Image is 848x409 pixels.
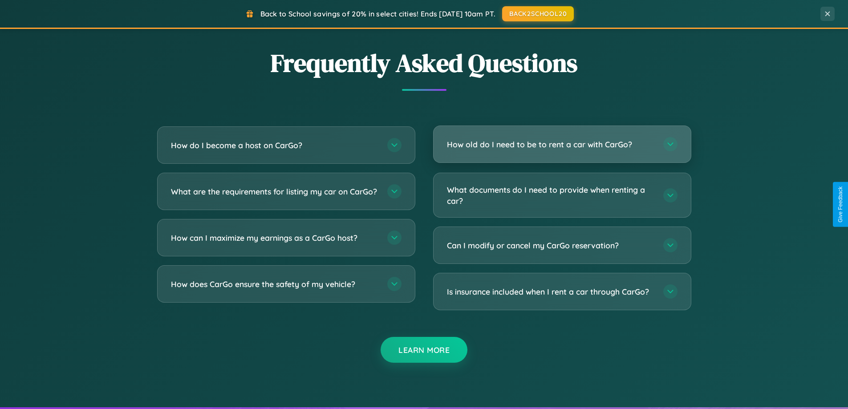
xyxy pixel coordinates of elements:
button: Learn More [381,337,467,363]
button: BACK2SCHOOL20 [502,6,574,21]
h3: What are the requirements for listing my car on CarGo? [171,186,378,197]
h3: How does CarGo ensure the safety of my vehicle? [171,279,378,290]
div: Give Feedback [837,186,844,223]
h3: How old do I need to be to rent a car with CarGo? [447,139,654,150]
span: Back to School savings of 20% in select cities! Ends [DATE] 10am PT. [260,9,495,18]
h3: Can I modify or cancel my CarGo reservation? [447,240,654,251]
h3: What documents do I need to provide when renting a car? [447,184,654,206]
h3: Is insurance included when I rent a car through CarGo? [447,286,654,297]
h3: How do I become a host on CarGo? [171,140,378,151]
h3: How can I maximize my earnings as a CarGo host? [171,232,378,243]
h2: Frequently Asked Questions [157,46,691,80]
